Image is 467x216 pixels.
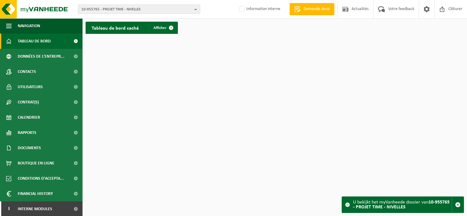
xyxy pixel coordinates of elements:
span: Rapports [18,125,36,140]
span: Demande devis [302,6,331,12]
div: U bekijkt het myVanheede dossier van [353,197,452,213]
span: Boutique en ligne [18,156,54,171]
span: Contrat(s) [18,95,39,110]
span: Afficher [153,26,167,30]
span: Utilisateurs [18,79,43,95]
span: 10-955765 - PROJET TIME - NIVELLES [81,5,192,14]
span: Contacts [18,64,36,79]
h2: Tableau de bord caché [86,22,145,34]
span: Documents [18,140,41,156]
span: Navigation [18,18,40,34]
a: Demande devis [289,3,334,15]
span: Financial History [18,186,53,201]
label: Information interne [238,5,280,14]
a: Afficher [149,22,177,34]
span: Données de l'entrepr... [18,49,64,64]
span: Calendrier [18,110,40,125]
span: Tableau de bord [18,34,51,49]
button: 10-955765 - PROJET TIME - NIVELLES [78,5,200,14]
span: Conditions d'accepta... [18,171,64,186]
strong: 10-955765 - PROJET TIME - NIVELLES [353,200,450,210]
